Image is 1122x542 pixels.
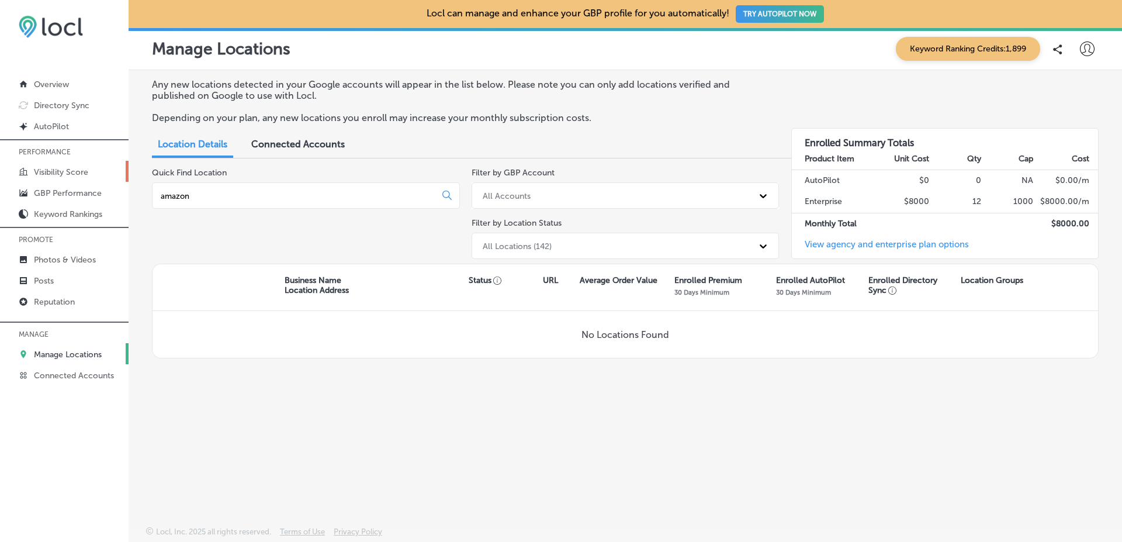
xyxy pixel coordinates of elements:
td: Monthly Total [792,213,878,234]
p: Photos & Videos [34,255,96,265]
a: Privacy Policy [334,527,382,542]
span: Location Details [158,139,227,150]
td: $0 [878,170,930,191]
p: Average Order Value [580,275,657,285]
p: Status [469,275,542,285]
td: 12 [930,191,982,213]
td: $ 8000.00 [1034,213,1098,234]
th: Cap [982,149,1034,170]
p: Visibility Score [34,167,88,177]
strong: Product Item [805,154,854,164]
td: $ 8000.00 /m [1034,191,1098,213]
img: 6efc1275baa40be7c98c3b36c6bfde44.png [19,15,83,38]
a: View agency and enterprise plan options [792,239,969,258]
label: Filter by GBP Account [472,168,555,178]
input: All Locations [160,191,433,201]
p: Connected Accounts [34,371,114,381]
p: AutoPilot [34,122,69,132]
td: $8000 [878,191,930,213]
th: Cost [1034,149,1098,170]
td: Enterprise [792,191,878,213]
p: Business Name Location Address [285,275,349,295]
p: Location Groups [961,275,1023,285]
p: Keyword Rankings [34,209,102,219]
a: Terms of Use [280,527,325,542]
p: Manage Locations [152,39,290,58]
p: Depending on your plan, any new locations you enroll may increase your monthly subscription costs. [152,112,767,123]
th: Qty [930,149,982,170]
td: 1000 [982,191,1034,213]
label: Quick Find Location [152,168,227,178]
p: Overview [34,80,69,89]
th: Unit Cost [878,149,930,170]
td: NA [982,170,1034,191]
div: All Locations (142) [483,241,552,251]
div: All Accounts [483,191,531,201]
span: Connected Accounts [251,139,345,150]
p: 30 Days Minimum [776,288,831,296]
h3: Enrolled Summary Totals [792,129,1099,149]
p: Reputation [34,297,75,307]
p: Locl, Inc. 2025 all rights reserved. [156,527,271,536]
td: 0 [930,170,982,191]
p: Directory Sync [34,101,89,111]
p: Enrolled Premium [674,275,742,285]
p: Any new locations detected in your Google accounts will appear in the list below. Please note you... [152,79,767,101]
p: Manage Locations [34,350,102,360]
td: AutoPilot [792,170,878,191]
button: TRY AUTOPILOT NOW [736,5,824,23]
p: Posts [34,276,54,286]
p: Enrolled AutoPilot [776,275,845,285]
p: 30 Days Minimum [674,288,729,296]
td: $ 0.00 /m [1034,170,1098,191]
p: No Locations Found [581,329,669,340]
span: Keyword Ranking Credits: 1,899 [896,37,1040,61]
p: URL [543,275,558,285]
label: Filter by Location Status [472,218,562,228]
p: GBP Performance [34,188,102,198]
p: Enrolled Directory Sync [868,275,955,295]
